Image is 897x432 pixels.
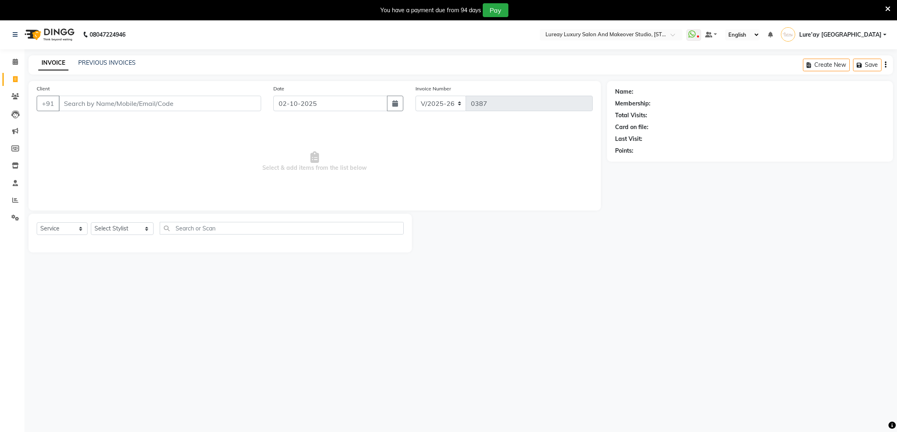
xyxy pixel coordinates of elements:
[615,111,647,120] div: Total Visits:
[78,59,136,66] a: PREVIOUS INVOICES
[799,31,882,39] span: Lure’ay [GEOGRAPHIC_DATA]
[21,23,77,46] img: logo
[615,99,651,108] div: Membership:
[615,88,633,96] div: Name:
[37,96,59,111] button: +91
[273,85,284,92] label: Date
[615,123,649,132] div: Card on file:
[615,135,642,143] div: Last Visit:
[37,85,50,92] label: Client
[803,59,850,71] button: Create New
[853,59,882,71] button: Save
[59,96,261,111] input: Search by Name/Mobile/Email/Code
[380,6,481,15] div: You have a payment due from 94 days
[90,23,125,46] b: 08047224946
[160,222,404,235] input: Search or Scan
[781,27,795,42] img: Lure’ay India
[38,56,68,70] a: INVOICE
[416,85,451,92] label: Invoice Number
[483,3,508,17] button: Pay
[37,121,593,202] span: Select & add items from the list below
[615,147,633,155] div: Points:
